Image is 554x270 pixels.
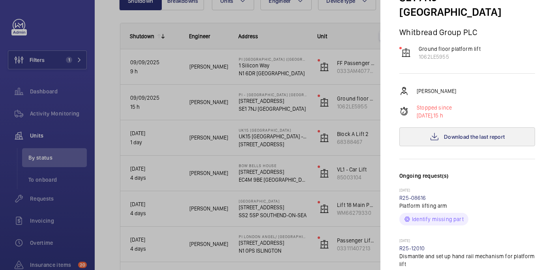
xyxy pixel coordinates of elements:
[399,238,535,244] p: [DATE]
[399,188,535,194] p: [DATE]
[399,252,535,268] p: Dismantle and set up hand rail mechanism for platform lift
[401,48,411,58] img: elevator.svg
[399,172,535,188] h3: Ongoing request(s)
[399,27,535,37] p: Whitbread Group PLC
[412,215,464,223] p: Identify missing part
[399,202,535,210] p: Platform lifting arm
[417,87,456,95] p: [PERSON_NAME]
[399,127,535,146] button: Download the last report
[399,195,426,201] a: R25-08616
[444,134,505,140] span: Download the last report
[419,53,481,61] p: 1062LE5955
[417,112,452,119] p: 15 h
[399,245,425,251] a: R25-12010
[417,104,452,112] p: Stopped since
[419,45,481,53] p: Ground floor platform lift
[417,112,433,119] span: [DATE],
